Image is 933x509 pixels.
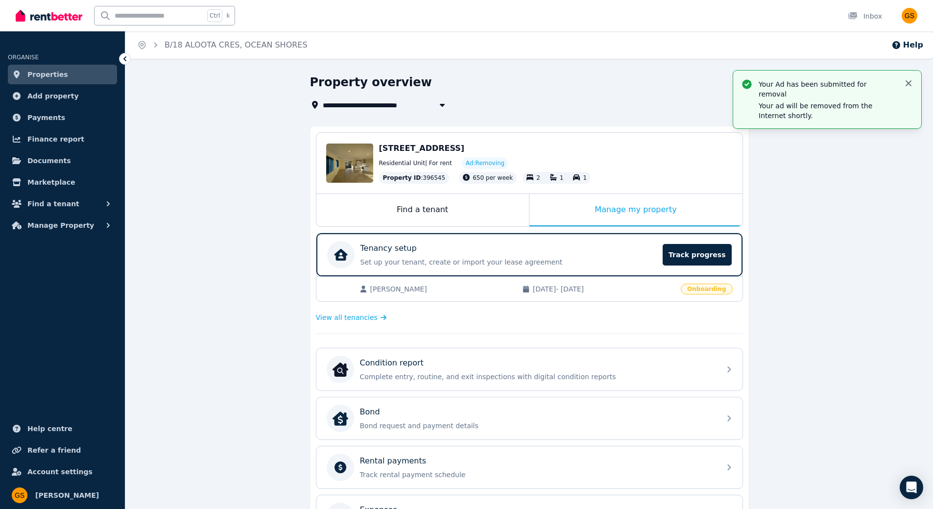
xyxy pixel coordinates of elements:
[360,242,417,254] p: Tenancy setup
[333,362,348,377] img: Condition report
[316,348,742,390] a: Condition reportCondition reportComplete entry, routine, and exit inspections with digital condit...
[27,219,94,231] span: Manage Property
[8,440,117,460] a: Refer a friend
[316,446,742,488] a: Rental paymentsTrack rental payment schedule
[681,284,732,294] span: Onboarding
[27,90,79,102] span: Add property
[583,174,587,181] span: 1
[360,406,380,418] p: Bond
[383,174,421,182] span: Property ID
[316,313,378,322] span: View all tenancies
[8,216,117,235] button: Manage Property
[27,444,81,456] span: Refer a friend
[27,423,72,435] span: Help centre
[360,455,427,467] p: Rental payments
[27,176,75,188] span: Marketplace
[370,284,512,294] span: [PERSON_NAME]
[360,372,715,382] p: Complete entry, routine, and exit inspections with digital condition reports
[560,174,564,181] span: 1
[902,8,917,24] img: GURBHEJ SEKHON
[848,11,882,21] div: Inbox
[12,487,27,503] img: GURBHEJ SEKHON
[379,172,450,184] div: : 396545
[360,257,657,267] p: Set up your tenant, create or import your lease agreement
[27,198,79,210] span: Find a tenant
[8,462,117,482] a: Account settings
[473,174,513,181] span: 650 per week
[165,40,308,49] a: B/18 ALOOTA CRES, OCEAN SHORES
[536,174,540,181] span: 2
[27,155,71,167] span: Documents
[759,101,896,121] p: Your ad will be removed from the Internet shortly.
[27,466,93,478] span: Account settings
[360,421,715,431] p: Bond request and payment details
[125,31,319,59] nav: Breadcrumb
[8,419,117,438] a: Help centre
[316,313,387,322] a: View all tenancies
[360,357,424,369] p: Condition report
[8,151,117,170] a: Documents
[27,69,68,80] span: Properties
[35,489,99,501] span: [PERSON_NAME]
[226,12,230,20] span: k
[310,74,432,90] h1: Property overview
[759,79,896,99] p: Your Ad has been submitted for removal
[379,159,452,167] span: Residential Unit | For rent
[27,112,65,123] span: Payments
[316,194,529,226] div: Find a tenant
[466,159,505,167] span: Ad: Removing
[8,54,39,61] span: ORGANISE
[891,39,923,51] button: Help
[316,233,742,276] a: Tenancy setupSet up your tenant, create or import your lease agreementTrack progress
[533,284,675,294] span: [DATE] - [DATE]
[8,194,117,214] button: Find a tenant
[8,129,117,149] a: Finance report
[8,108,117,127] a: Payments
[379,144,465,153] span: [STREET_ADDRESS]
[360,470,715,480] p: Track rental payment schedule
[207,9,222,22] span: Ctrl
[8,65,117,84] a: Properties
[900,476,923,499] div: Open Intercom Messenger
[663,244,731,266] span: Track progress
[8,172,117,192] a: Marketplace
[333,411,348,426] img: Bond
[316,397,742,439] a: BondBondBond request and payment details
[16,8,82,23] img: RentBetter
[27,133,84,145] span: Finance report
[8,86,117,106] a: Add property
[529,194,742,226] div: Manage my property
